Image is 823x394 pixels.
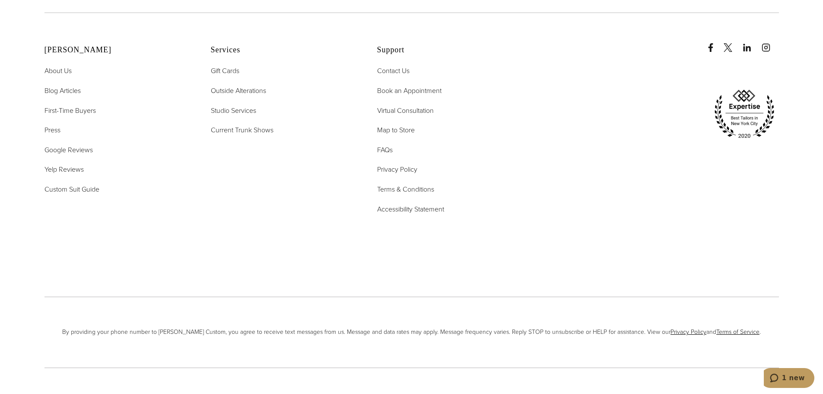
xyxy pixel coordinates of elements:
span: Virtual Consultation [377,106,434,115]
span: Accessibility Statement [377,204,444,214]
a: instagram [762,35,779,52]
span: Current Trunk Shows [211,125,273,135]
iframe: Opens a widget where you can chat to one of our agents [764,368,814,390]
span: Contact Us [377,66,410,76]
a: Google Reviews [44,144,93,156]
span: Gift Cards [211,66,239,76]
a: Blog Articles [44,85,81,96]
span: About Us [44,66,72,76]
a: Gift Cards [211,65,239,77]
a: FAQs [377,144,393,156]
span: By providing your phone number to [PERSON_NAME] Custom, you agree to receive text messages from u... [44,327,779,337]
a: Privacy Policy [670,327,706,336]
a: Custom Suit Guide [44,184,99,195]
a: Privacy Policy [377,164,417,175]
span: Book an Appointment [377,86,442,96]
nav: Support Footer Nav [377,65,522,215]
h2: Services [211,45,356,55]
img: expertise, best tailors in new york city 2020 [710,86,779,142]
a: Press [44,125,60,136]
a: Book an Appointment [377,85,442,96]
a: Contact Us [377,65,410,77]
span: Outside Alterations [211,86,266,96]
span: Studio Services [211,106,256,115]
a: x/twitter [724,35,741,52]
a: First-Time Buyers [44,105,96,116]
span: Terms & Conditions [377,184,434,194]
a: Facebook [706,35,722,52]
a: Studio Services [211,105,256,116]
nav: Services Footer Nav [211,65,356,135]
span: Privacy Policy [377,164,417,174]
span: Map to Store [377,125,415,135]
a: Outside Alterations [211,85,266,96]
a: Terms of Service [716,327,759,336]
span: Blog Articles [44,86,81,96]
a: Yelp Reviews [44,164,84,175]
a: linkedin [743,35,760,52]
span: Press [44,125,60,135]
a: About Us [44,65,72,77]
nav: Alan David Footer Nav [44,65,189,195]
span: FAQs [377,145,393,155]
span: Yelp Reviews [44,164,84,174]
a: Map to Store [377,125,415,136]
a: Current Trunk Shows [211,125,273,136]
a: Terms & Conditions [377,184,434,195]
span: Google Reviews [44,145,93,155]
a: Accessibility Statement [377,204,444,215]
a: Virtual Consultation [377,105,434,116]
h2: [PERSON_NAME] [44,45,189,55]
span: First-Time Buyers [44,106,96,115]
h2: Support [377,45,522,55]
span: Custom Suit Guide [44,184,99,194]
